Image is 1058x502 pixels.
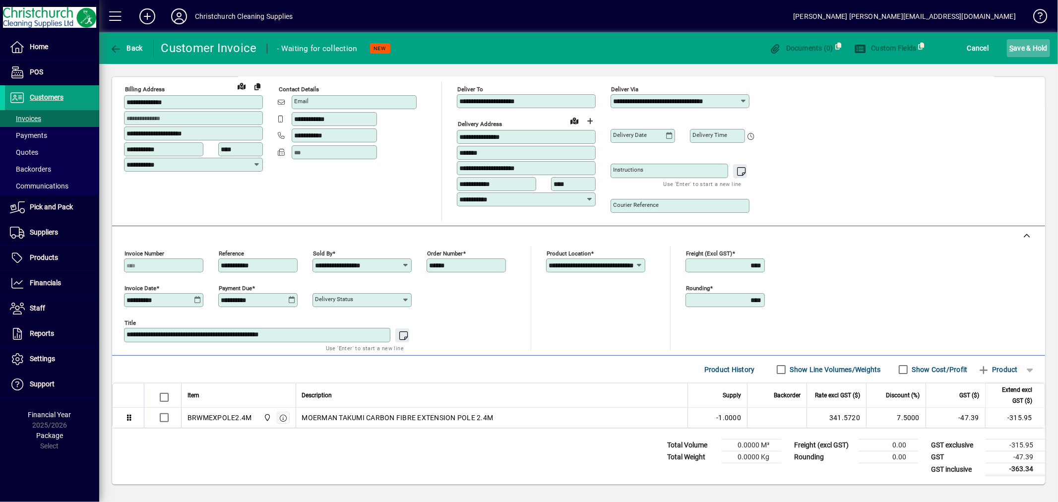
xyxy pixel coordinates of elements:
[686,285,710,292] mat-label: Rounding
[161,40,257,56] div: Customer Invoice
[10,165,51,173] span: Backorders
[30,279,61,287] span: Financials
[30,93,63,101] span: Customers
[973,361,1023,378] button: Product
[664,178,742,189] mat-hint: Use 'Enter' to start a new line
[5,127,99,144] a: Payments
[992,384,1032,406] span: Extend excl GST ($)
[5,246,99,270] a: Products
[793,8,1016,24] div: [PERSON_NAME] [PERSON_NAME][EMAIL_ADDRESS][DOMAIN_NAME]
[859,439,918,451] td: 0.00
[374,45,386,52] span: NEW
[10,131,47,139] span: Payments
[457,86,483,93] mat-label: Deliver To
[195,8,293,24] div: Christchurch Cleaning Supplies
[926,408,985,428] td: -47.39
[30,380,55,388] span: Support
[5,60,99,85] a: POS
[36,432,63,439] span: Package
[613,131,647,138] mat-label: Delivery date
[859,451,918,463] td: 0.00
[5,178,99,194] a: Communications
[959,390,979,401] span: GST ($)
[967,40,989,56] span: Cancel
[613,166,643,173] mat-label: Instructions
[219,285,252,292] mat-label: Payment due
[219,250,244,257] mat-label: Reference
[5,271,99,296] a: Financials
[1007,39,1050,57] button: Save & Hold
[813,413,860,423] div: 341.5720
[5,347,99,372] a: Settings
[723,390,741,401] span: Supply
[774,390,801,401] span: Backorder
[326,342,404,354] mat-hint: Use 'Enter' to start a new line
[131,7,163,25] button: Add
[662,451,722,463] td: Total Weight
[986,463,1045,476] td: -363.34
[313,250,332,257] mat-label: Sold by
[5,35,99,60] a: Home
[722,451,781,463] td: 0.0000 Kg
[926,463,986,476] td: GST inclusive
[926,451,986,463] td: GST
[10,182,68,190] span: Communications
[700,361,759,378] button: Product History
[692,131,727,138] mat-label: Delivery time
[30,253,58,261] span: Products
[769,44,833,52] span: Documents (0)
[866,408,926,428] td: 7.5000
[547,250,591,257] mat-label: Product location
[5,372,99,397] a: Support
[5,296,99,321] a: Staff
[722,439,781,451] td: 0.0000 M³
[30,203,73,211] span: Pick and Pack
[582,113,598,129] button: Choose address
[124,285,156,292] mat-label: Invoice date
[427,250,463,257] mat-label: Order number
[28,411,71,419] span: Financial Year
[1009,40,1048,56] span: ave & Hold
[163,7,195,25] button: Profile
[986,451,1045,463] td: -47.39
[926,439,986,451] td: GST exclusive
[5,321,99,346] a: Reports
[704,362,755,377] span: Product History
[789,451,859,463] td: Rounding
[110,44,143,52] span: Back
[187,413,252,423] div: BRWMEXPOLE2.4M
[978,362,1018,377] span: Product
[566,113,582,128] a: View on map
[261,412,272,423] span: Christchurch Cleaning Supplies Ltd
[5,220,99,245] a: Suppliers
[613,201,659,208] mat-label: Courier Reference
[662,439,722,451] td: Total Volume
[249,78,265,94] button: Copy to Delivery address
[30,355,55,363] span: Settings
[5,161,99,178] a: Backorders
[985,408,1045,428] td: -315.95
[766,39,836,57] button: Documents (0)
[886,390,920,401] span: Discount (%)
[815,390,860,401] span: Rate excl GST ($)
[986,439,1045,451] td: -315.95
[99,39,154,57] app-page-header-button: Back
[10,148,38,156] span: Quotes
[124,319,136,326] mat-label: Title
[1009,44,1013,52] span: S
[107,39,145,57] button: Back
[302,413,494,423] span: MOERMAN TAKUMI CARBON FIBRE EXTENSION POLE 2.4M
[30,329,54,337] span: Reports
[789,439,859,451] td: Freight (excl GST)
[30,68,43,76] span: POS
[852,39,919,57] button: Custom Fields
[315,296,353,303] mat-label: Delivery status
[1026,2,1046,34] a: Knowledge Base
[30,43,48,51] span: Home
[234,78,249,94] a: View on map
[965,39,992,57] button: Cancel
[302,390,332,401] span: Description
[5,195,99,220] a: Pick and Pack
[294,98,309,105] mat-label: Email
[716,413,741,423] span: -1.0000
